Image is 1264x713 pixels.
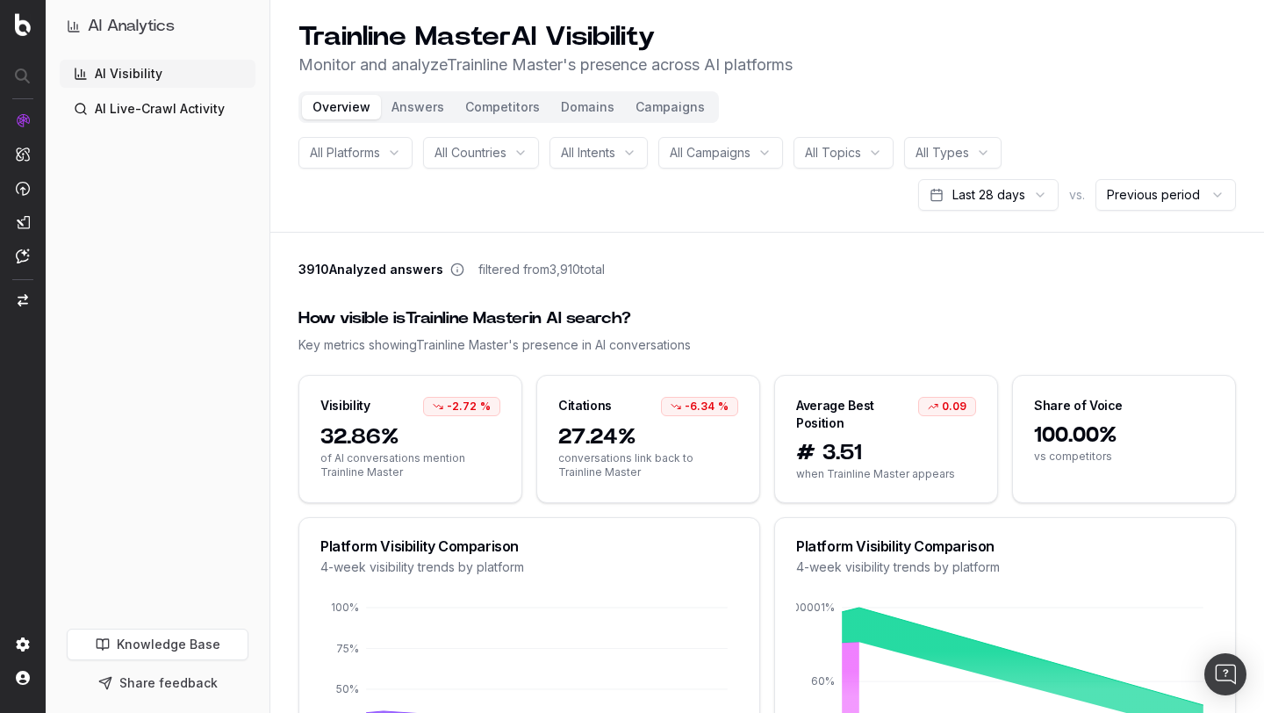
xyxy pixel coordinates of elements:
span: 100.00% [1034,421,1214,450]
img: Switch project [18,294,28,306]
button: Share feedback [67,667,248,699]
img: Activation [16,181,30,196]
tspan: 75% [336,642,359,655]
span: when Trainline Master appears [796,467,976,481]
span: vs competitors [1034,450,1214,464]
span: All Countries [434,144,506,162]
span: # 3.51 [796,439,976,467]
span: 3910 Analyzed answers [298,261,443,278]
a: AI Live-Crawl Activity [60,95,255,123]
span: filtered from 3,910 total [478,261,605,278]
div: Share of Voice [1034,397,1123,414]
button: Answers [381,95,455,119]
span: conversations link back to Trainline Master [558,451,738,479]
tspan: 50% [336,682,359,695]
h1: AI Analytics [88,14,175,39]
div: 4-week visibility trends by platform [320,558,738,576]
span: 27.24% [558,423,738,451]
div: How visible is Trainline Master in AI search? [298,306,1236,331]
div: -2.72 [423,397,500,416]
img: Assist [16,248,30,263]
span: of AI conversations mention Trainline Master [320,451,500,479]
span: % [718,400,729,414]
img: My account [16,671,30,685]
div: Average Best Position [796,397,918,432]
div: -6.34 [661,397,738,416]
button: AI Analytics [67,14,248,39]
span: All Campaigns [670,144,750,162]
img: Intelligence [16,147,30,162]
div: Citations [558,397,612,414]
span: All Platforms [310,144,380,162]
img: Studio [16,215,30,229]
button: Domains [550,95,625,119]
img: Botify logo [15,13,31,36]
div: Platform Visibility Comparison [796,539,1214,553]
div: Open Intercom Messenger [1204,653,1246,695]
button: Campaigns [625,95,715,119]
img: Analytics [16,113,30,127]
img: Setting [16,637,30,652]
div: 4-week visibility trends by platform [796,558,1214,576]
tspan: 100% [331,601,359,614]
div: Visibility [320,397,370,414]
span: % [480,400,491,414]
a: Knowledge Base [67,629,248,660]
tspan: 60% [811,674,835,688]
p: Monitor and analyze Trainline Master 's presence across AI platforms [298,53,793,77]
button: Competitors [455,95,550,119]
div: 0.09 [918,397,976,416]
div: Key metrics showing Trainline Master 's presence in AI conversations [298,336,1236,354]
h1: Trainline Master AI Visibility [298,21,793,53]
div: Platform Visibility Comparison [320,539,738,553]
button: Overview [302,95,381,119]
span: All Topics [805,144,861,162]
span: All Intents [561,144,615,162]
a: AI Visibility [60,60,255,88]
span: 32.86% [320,423,500,451]
span: vs. [1069,186,1085,204]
